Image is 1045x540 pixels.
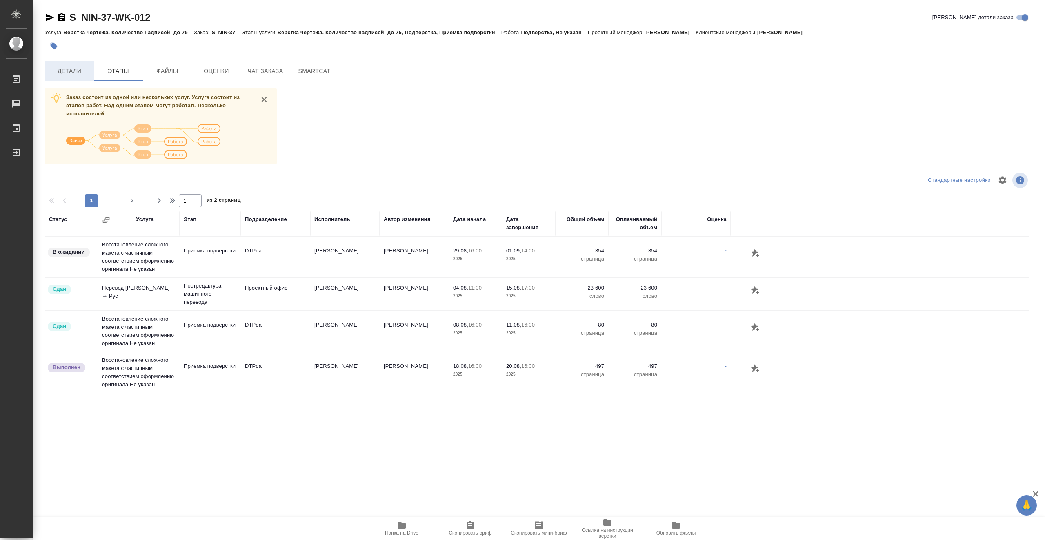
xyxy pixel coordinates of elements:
[57,13,67,22] button: Скопировать ссылку
[310,358,380,387] td: [PERSON_NAME]
[184,247,237,255] p: Приемка подверстки
[211,29,241,35] p: S_NIN-37
[521,29,588,35] p: Подверстка, Не указан
[612,284,657,292] p: 23 600
[53,285,66,293] p: Сдан
[453,292,498,300] p: 2025
[506,248,521,254] p: 01.09,
[380,317,449,345] td: [PERSON_NAME]
[99,66,138,76] span: Этапы
[993,170,1012,190] span: Настроить таблицу
[453,285,468,291] p: 04.08,
[384,215,430,224] div: Автор изменения
[453,215,486,224] div: Дата начала
[521,322,535,328] p: 16:00
[521,248,535,254] p: 14:00
[50,66,89,76] span: Детали
[932,13,1014,22] span: [PERSON_NAME] детали заказа
[242,29,278,35] p: Этапы услуги
[380,280,449,308] td: [PERSON_NAME]
[612,329,657,337] p: страница
[45,37,63,55] button: Добавить тэг
[136,215,153,224] div: Услуга
[612,292,657,300] p: слово
[53,322,66,330] p: Сдан
[725,363,727,369] a: -
[588,29,644,35] p: Проектный менеджер
[559,292,604,300] p: слово
[126,194,139,207] button: 2
[310,243,380,271] td: [PERSON_NAME]
[696,29,757,35] p: Клиентские менеджеры
[45,13,55,22] button: Скопировать ссылку для ЯМессенджера
[749,247,763,261] button: Добавить оценку
[197,66,236,76] span: Оценки
[926,174,993,187] div: split button
[521,285,535,291] p: 17:00
[453,370,498,378] p: 2025
[194,29,211,35] p: Заказ:
[559,370,604,378] p: страница
[66,94,240,117] span: Заказ состоит из одной или нескольких услуг. Услуга состоит из этапов работ. Над одним этапом мог...
[559,362,604,370] p: 497
[295,66,334,76] span: SmartCat
[126,197,139,205] span: 2
[98,352,180,393] td: Восстановление сложного макета с частичным соответствием оформлению оригинала Не указан
[148,66,187,76] span: Файлы
[501,29,521,35] p: Работа
[184,321,237,329] p: Приемка подверстки
[612,255,657,263] p: страница
[245,215,287,224] div: Подразделение
[644,29,696,35] p: [PERSON_NAME]
[707,215,727,224] div: Оценка
[102,216,110,224] button: Сгруппировать
[453,248,468,254] p: 29.08,
[559,321,604,329] p: 80
[506,292,551,300] p: 2025
[241,243,310,271] td: DTPqa
[380,243,449,271] td: [PERSON_NAME]
[506,255,551,263] p: 2025
[506,322,521,328] p: 11.08,
[184,282,237,306] p: Постредактура машинного перевода
[468,363,482,369] p: 16:00
[521,363,535,369] p: 16:00
[53,363,80,372] p: Выполнен
[559,255,604,263] p: страница
[453,363,468,369] p: 18.08,
[241,280,310,308] td: Проектный офис
[53,248,85,256] p: В ожидании
[69,12,150,23] a: S_NIN-37-WK-012
[207,195,241,207] span: из 2 страниц
[559,284,604,292] p: 23 600
[506,215,551,232] div: Дата завершения
[98,280,180,308] td: Перевод [PERSON_NAME] → Рус
[612,370,657,378] p: страница
[184,215,196,224] div: Этап
[1016,495,1037,516] button: 🙏
[310,317,380,345] td: [PERSON_NAME]
[277,29,501,35] p: Верстка чертежа. Количество надписей: до 75, Подверстка, Приемка подверстки
[184,362,237,370] p: Приемка подверстки
[453,329,498,337] p: 2025
[612,321,657,329] p: 80
[1012,173,1029,188] span: Посмотреть информацию
[314,215,350,224] div: Исполнитель
[506,370,551,378] p: 2025
[63,29,194,35] p: Верстка чертежа. Количество надписей: до 75
[246,66,285,76] span: Чат заказа
[49,215,67,224] div: Статус
[559,329,604,337] p: страница
[506,363,521,369] p: 20.08,
[749,284,763,298] button: Добавить оценку
[567,215,604,224] div: Общий объем
[241,358,310,387] td: DTPqa
[749,321,763,335] button: Добавить оценку
[725,285,727,291] a: -
[98,237,180,277] td: Восстановление сложного макета с частичным соответствием оформлению оригинала Не указан
[258,93,270,106] button: close
[725,248,727,254] a: -
[468,322,482,328] p: 16:00
[612,247,657,255] p: 354
[506,329,551,337] p: 2025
